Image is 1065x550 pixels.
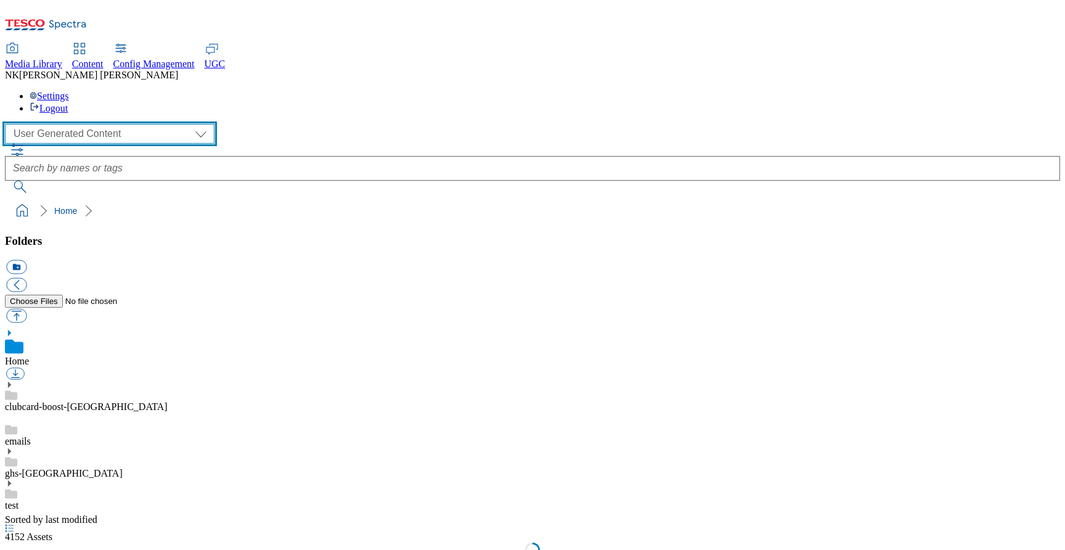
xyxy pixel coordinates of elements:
a: Home [54,206,77,216]
span: Sorted by last modified [5,514,97,525]
a: Home [5,356,29,366]
h3: Folders [5,234,1060,248]
nav: breadcrumb [5,199,1060,223]
span: Media Library [5,59,62,69]
a: Content [72,44,104,70]
a: emails [5,436,31,446]
span: NK [5,70,19,80]
a: Settings [30,91,69,101]
a: Media Library [5,44,62,70]
span: UGC [205,59,226,69]
a: clubcard-boost-[GEOGRAPHIC_DATA] [5,401,168,412]
a: Logout [30,103,68,113]
span: Config Management [113,59,195,69]
input: Search by names or tags [5,156,1060,181]
a: Config Management [113,44,195,70]
a: test [5,500,18,511]
a: UGC [205,44,226,70]
span: 4152 [5,532,27,542]
span: Content [72,59,104,69]
span: [PERSON_NAME] [PERSON_NAME] [19,70,178,80]
span: Assets [5,532,52,542]
a: home [12,201,32,221]
a: ghs-[GEOGRAPHIC_DATA] [5,468,123,478]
